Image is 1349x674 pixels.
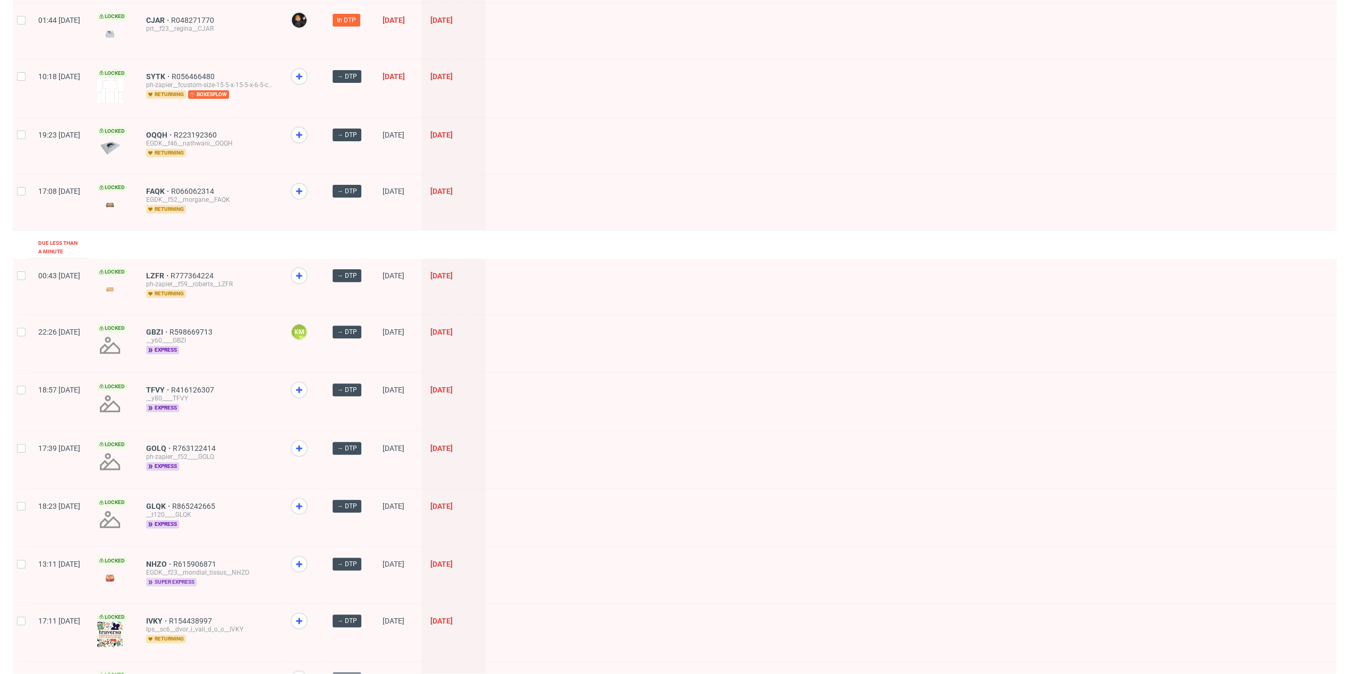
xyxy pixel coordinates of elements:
[174,131,219,139] a: R223192360
[146,24,274,33] div: prt__f23__regina__CJAR
[146,520,179,528] span: express
[146,394,274,403] div: __y80____TFVY
[38,239,80,256] div: Due less than a minute
[430,444,453,453] span: [DATE]
[38,502,80,510] span: 18:23 [DATE]
[430,328,453,336] span: [DATE]
[38,617,80,625] span: 17:11 [DATE]
[97,621,123,647] img: data
[171,386,216,394] a: R416126307
[97,141,123,155] img: data
[173,560,218,568] span: R615906871
[383,328,404,336] span: [DATE]
[430,187,453,195] span: [DATE]
[146,510,274,519] div: __t120____GLQK
[146,328,169,336] a: GBZI
[97,324,127,332] span: Locked
[97,382,127,391] span: Locked
[292,325,307,339] figcaption: KM
[97,282,123,296] img: version_two_editor_design
[383,72,405,81] span: [DATE]
[97,449,123,474] img: no_design.png
[146,560,173,568] a: NHZO
[172,72,217,81] a: R056466480
[97,557,127,565] span: Locked
[97,391,123,416] img: no_design.png
[146,195,274,204] div: EGDK__f52__morgane__FAQK
[146,617,169,625] a: IVKY
[97,507,123,532] img: no_design.png
[97,183,127,192] span: Locked
[146,187,171,195] a: FAQK
[146,205,186,214] span: returning
[430,617,453,625] span: [DATE]
[97,12,127,21] span: Locked
[38,131,80,139] span: 19:23 [DATE]
[146,386,171,394] span: TFVY
[173,444,218,453] a: R763122414
[38,328,80,336] span: 22:26 [DATE]
[97,440,127,449] span: Locked
[383,502,404,510] span: [DATE]
[146,336,274,345] div: __y60____GBZI
[97,613,127,621] span: Locked
[430,386,453,394] span: [DATE]
[337,271,357,280] span: → DTP
[146,81,274,89] div: ph-zapier__fcustom-size-15-5-x-15-5-x-6-5-cm__studio_m__SYTK
[383,131,404,139] span: [DATE]
[337,616,357,626] span: → DTP
[171,16,216,24] a: R048271770
[337,501,357,511] span: → DTP
[97,69,127,78] span: Locked
[97,332,123,358] img: no_design.png
[430,502,453,510] span: [DATE]
[146,271,171,280] a: LZFR
[337,559,357,569] span: → DTP
[171,187,216,195] a: R066062314
[383,271,404,280] span: [DATE]
[188,90,229,99] span: boxesflow
[337,72,357,81] span: → DTP
[337,327,357,337] span: → DTP
[337,443,357,453] span: → DTP
[146,444,173,453] a: GOLQ
[337,15,356,25] span: In DTP
[171,271,216,280] span: R777364224
[146,131,174,139] a: OQQH
[169,328,215,336] a: R598669713
[146,72,172,81] a: SYTK
[146,502,172,510] a: GLQK
[146,625,274,634] div: lps__sc6__dvor_i_vali_d_o_o__IVKY
[383,444,404,453] span: [DATE]
[430,131,453,139] span: [DATE]
[430,271,453,280] span: [DATE]
[337,186,357,196] span: → DTP
[383,560,404,568] span: [DATE]
[146,16,171,24] a: CJAR
[97,198,123,212] img: version_two_editor_design.png
[38,386,80,394] span: 18:57 [DATE]
[146,578,197,586] span: super express
[97,268,127,276] span: Locked
[430,16,453,24] span: [DATE]
[383,187,404,195] span: [DATE]
[97,27,123,41] img: version_two_editor_design.png
[169,617,214,625] a: R154438997
[172,502,217,510] a: R865242665
[292,13,307,28] img: Dominik Grosicki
